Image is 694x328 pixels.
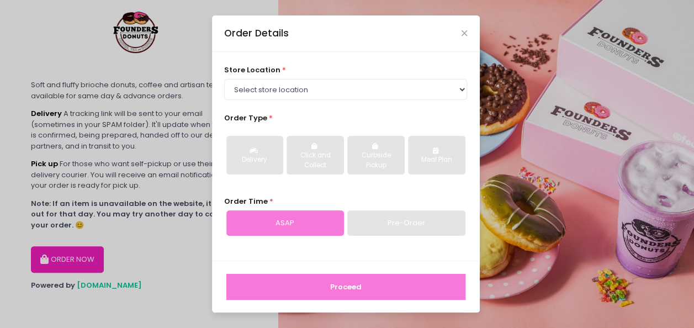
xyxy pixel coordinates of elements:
div: Meal Plan [416,155,457,165]
button: Curbside Pickup [347,136,404,174]
div: Click and Collect [294,151,336,170]
span: Order Type [224,113,267,123]
button: Close [462,30,467,36]
div: Delivery [234,155,276,165]
button: Meal Plan [408,136,465,174]
button: Proceed [226,274,465,300]
button: Delivery [226,136,283,174]
span: Order Time [224,196,268,207]
div: Curbside Pickup [355,151,396,170]
span: store location [224,65,280,75]
div: Order Details [224,26,289,40]
button: Click and Collect [287,136,343,174]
